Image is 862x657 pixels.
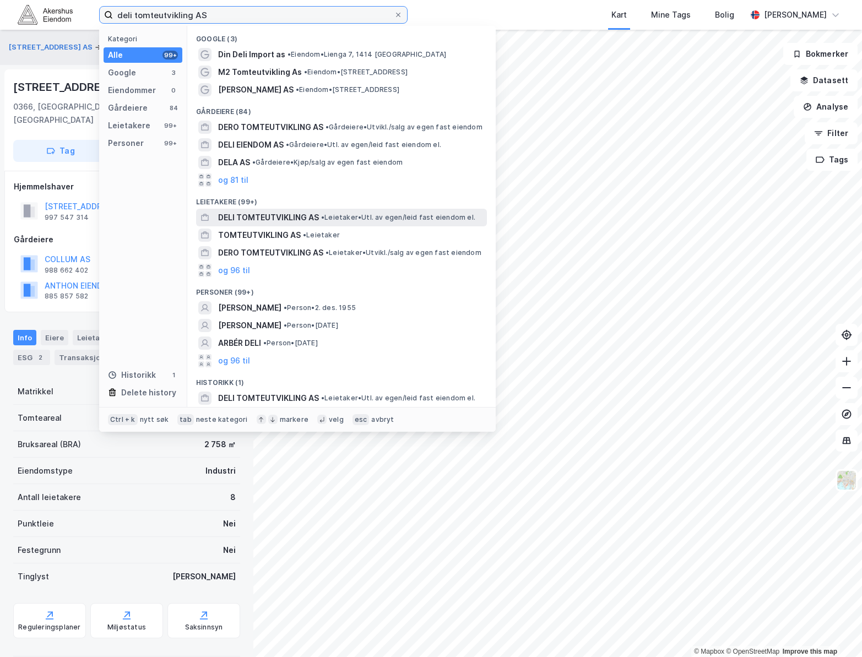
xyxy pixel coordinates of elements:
span: Gårdeiere • Kjøp/salg av egen fast eiendom [252,158,403,167]
span: Din Deli Import as [218,48,285,61]
span: Leietaker • Utvikl./salg av egen fast eiendom [326,248,481,257]
span: DERO TOMTEUTVIKLING AS [218,246,323,259]
div: 2 758 ㎡ [204,438,236,451]
span: Leietaker • Utl. av egen/leid fast eiendom el. [321,394,475,403]
div: avbryt [371,415,394,424]
div: 2 [35,352,46,363]
span: • [286,140,289,149]
span: [PERSON_NAME] [218,301,281,314]
div: Gårdeiere [14,233,240,246]
a: OpenStreetMap [726,648,779,655]
div: 0366, [GEOGRAPHIC_DATA], [GEOGRAPHIC_DATA] [13,100,155,127]
span: DELA AS [218,156,250,169]
span: [PERSON_NAME] [218,319,281,332]
button: Analyse [794,96,858,118]
button: Tags [806,149,858,171]
button: og 96 til [218,354,250,367]
button: [STREET_ADDRESS] AS [9,42,95,53]
span: Person • 2. des. 1955 [284,303,356,312]
div: Saksinnsyn [185,623,223,632]
div: neste kategori [196,415,248,424]
span: Leietaker • Utl. av egen/leid fast eiendom el. [321,213,475,222]
div: 997 547 314 [45,213,89,222]
div: Reguleringsplaner [18,623,80,632]
div: tab [177,414,194,425]
span: • [284,303,287,312]
div: 99+ [162,139,178,148]
iframe: Chat Widget [807,604,862,657]
a: Improve this map [783,648,837,655]
div: [STREET_ADDRESS] [13,78,121,96]
div: Leietakere (99+) [187,189,496,209]
div: Miljøstatus [107,623,146,632]
div: Tinglyst [18,570,49,583]
div: Antall leietakere [18,491,81,504]
a: Mapbox [694,648,724,655]
div: Historikk [108,368,156,382]
div: Festegrunn [18,544,61,557]
div: Bruksareal (BRA) [18,438,81,451]
div: Eiendommer [108,84,156,97]
div: Eiere [41,330,68,345]
span: Gårdeiere • Utl. av egen/leid fast eiendom el. [286,140,441,149]
button: og 96 til [218,264,250,277]
div: Nei [223,544,236,557]
div: Bolig [715,8,734,21]
span: • [326,248,329,257]
span: Eiendom • Lienga 7, 1414 [GEOGRAPHIC_DATA] [288,50,446,59]
span: • [252,158,256,166]
button: Datasett [790,69,858,91]
span: DELI TOMTEUTVIKLING AS [218,211,319,224]
input: Søk på adresse, matrikkel, gårdeiere, leietakere eller personer [113,7,394,23]
div: Nei [223,517,236,530]
div: 988 662 402 [45,266,88,275]
span: DELI EIENDOM AS [218,138,284,151]
div: Kontrollprogram for chat [807,604,862,657]
span: Gårdeiere • Utvikl./salg av egen fast eiendom [326,123,482,132]
div: Leietakere [108,119,150,132]
div: Leietakere [73,330,134,345]
img: akershus-eiendom-logo.9091f326c980b4bce74ccdd9f866810c.svg [18,5,73,24]
div: velg [329,415,344,424]
div: Mine Tags [651,8,691,21]
div: Info [13,330,36,345]
span: • [284,321,287,329]
div: Google (3) [187,26,496,46]
span: • [288,50,291,58]
div: 99+ [162,51,178,59]
img: Z [836,470,857,491]
div: Eiendomstype [18,464,73,477]
button: Tag [13,140,108,162]
button: og 81 til [218,173,248,187]
div: Hjemmelshaver [14,180,240,193]
div: Transaksjoner [55,350,130,365]
button: Bokmerker [783,43,858,65]
span: • [326,123,329,131]
span: [PERSON_NAME] AS [218,83,294,96]
div: Personer [108,137,144,150]
span: Eiendom • [STREET_ADDRESS] [304,68,408,77]
div: 0 [169,86,178,95]
div: Delete history [121,386,176,399]
div: nytt søk [140,415,169,424]
button: Filter [805,122,858,144]
div: [PERSON_NAME] [172,570,236,583]
div: markere [280,415,308,424]
span: DERO TOMTEUTVIKLING AS [218,121,323,134]
span: • [321,213,324,221]
div: Gårdeiere [108,101,148,115]
div: Alle [108,48,123,62]
div: Ctrl + k [108,414,138,425]
div: ESG [13,350,50,365]
div: Matrikkel [18,385,53,398]
span: DELI TOMTEUTVIKLING AS [218,392,319,405]
div: Gårdeiere (84) [187,99,496,118]
span: TOMTEUTVIKLING AS [218,229,301,242]
div: Google [108,66,136,79]
div: Punktleie [18,517,54,530]
div: Industri [205,464,236,477]
span: Person • [DATE] [284,321,338,330]
span: • [296,85,299,94]
div: 8 [230,491,236,504]
div: 3 [169,68,178,77]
